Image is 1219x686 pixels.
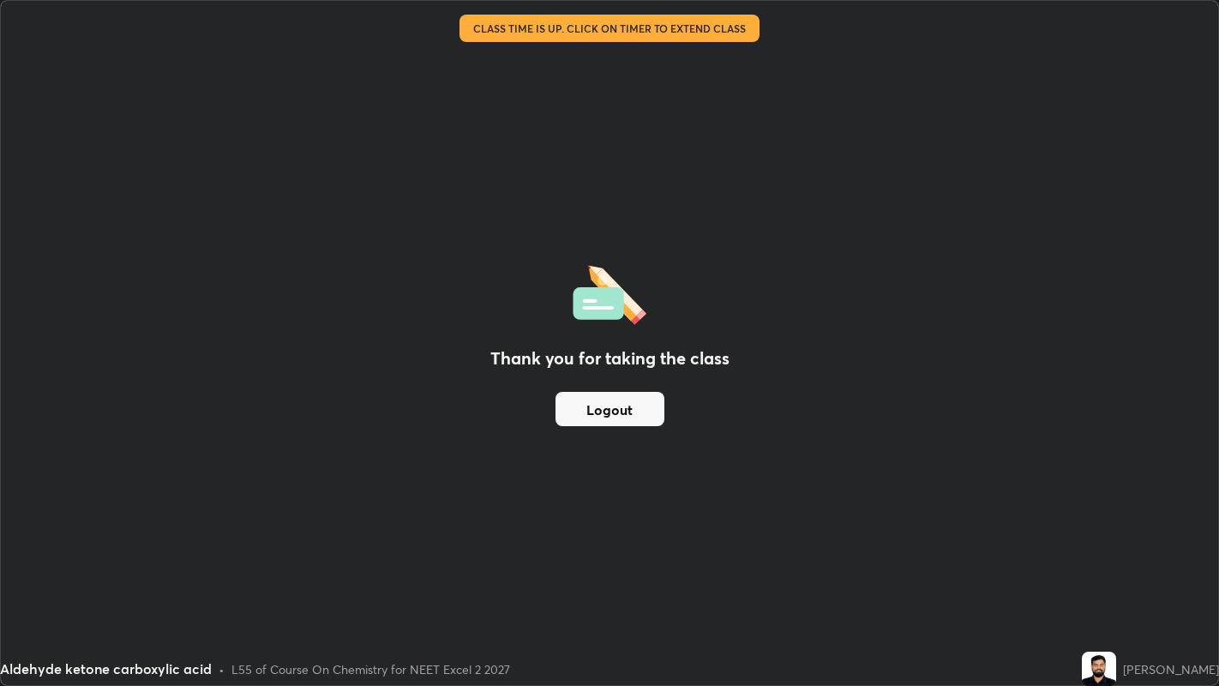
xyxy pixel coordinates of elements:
img: offlineFeedback.1438e8b3.svg [573,260,646,325]
div: • [219,660,225,678]
img: 4925d321413647ba8554cd8cd00796ad.jpg [1082,652,1116,686]
div: L55 of Course On Chemistry for NEET Excel 2 2027 [231,660,510,678]
div: [PERSON_NAME] [1123,660,1219,678]
button: Logout [555,392,664,426]
h2: Thank you for taking the class [490,346,730,371]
